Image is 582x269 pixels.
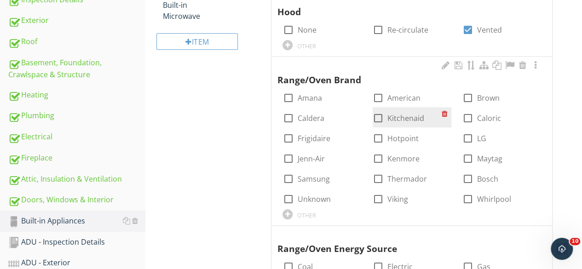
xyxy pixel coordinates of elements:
div: Doors, Windows & Interior [8,194,145,206]
label: Hotpoint [387,134,419,143]
div: ADU - Exterior [8,257,145,269]
label: Samsung [297,174,329,183]
label: Amana [297,93,322,103]
label: Caloric [477,114,501,123]
div: Basement, Foundation, Crawlspace & Structure [8,57,145,80]
label: Jenn-Air [297,154,324,163]
div: Fireplace [8,152,145,164]
label: Caldera [297,114,324,123]
span: 10 [570,238,580,245]
label: Brown [477,93,500,103]
label: Maytag [477,154,502,163]
div: Plumbing [8,110,145,122]
div: Item [156,33,238,50]
label: LG [477,134,486,143]
label: Whirlpool [477,195,511,204]
div: Heating [8,89,145,101]
div: Exterior [8,15,145,27]
div: Range/Oven Brand [277,60,533,87]
label: Kenmore [387,154,420,163]
label: Bosch [477,174,498,183]
label: Thermador [387,174,427,183]
div: ADU - Inspection Details [8,236,145,248]
div: Built-in Appliances [8,215,145,227]
div: OTHER [297,42,316,50]
div: Range/Oven Energy Source [277,229,533,256]
label: None [297,25,316,34]
iframe: Intercom live chat [551,238,573,260]
div: Attic, Insulation & Ventilation [8,173,145,185]
label: Vented [477,25,502,34]
label: Frigidaire [297,134,330,143]
label: Viking [387,195,408,204]
div: Roof [8,36,145,48]
div: OTHER [297,212,316,219]
label: Unknown [297,195,330,204]
label: American [387,93,421,103]
label: Kitchenaid [387,114,424,123]
div: Electrical [8,131,145,143]
label: Re-circulate [387,25,428,34]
